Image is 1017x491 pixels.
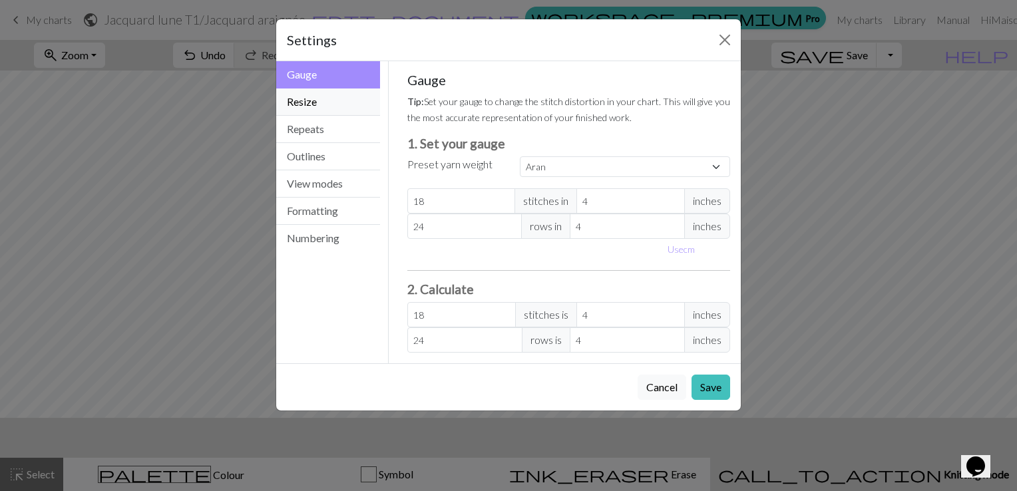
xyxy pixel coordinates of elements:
[515,302,577,327] span: stitches is
[407,136,731,151] h3: 1. Set your gauge
[684,188,730,214] span: inches
[276,198,380,225] button: Formatting
[692,375,730,400] button: Save
[407,96,424,107] strong: Tip:
[276,116,380,143] button: Repeats
[276,225,380,251] button: Numbering
[521,214,570,239] span: rows in
[684,214,730,239] span: inches
[287,30,337,50] h5: Settings
[407,72,731,88] h5: Gauge
[407,96,730,123] small: Set your gauge to change the stitch distortion in your chart. This will give you the most accurat...
[662,239,701,259] button: Usecm
[684,327,730,353] span: inches
[522,327,570,353] span: rows is
[514,188,577,214] span: stitches in
[276,88,380,116] button: Resize
[714,29,735,51] button: Close
[684,302,730,327] span: inches
[276,170,380,198] button: View modes
[276,143,380,170] button: Outlines
[638,375,686,400] button: Cancel
[961,438,1004,478] iframe: chat widget
[407,156,493,172] label: Preset yarn weight
[407,281,731,297] h3: 2. Calculate
[276,61,380,88] button: Gauge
